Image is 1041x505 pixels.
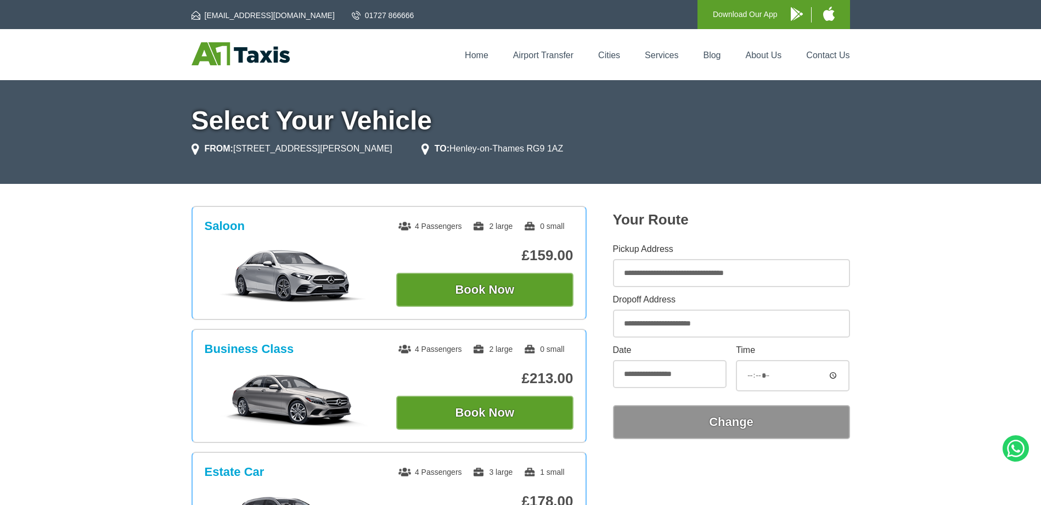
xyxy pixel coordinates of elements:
[823,7,835,21] img: A1 Taxis iPhone App
[472,222,513,231] span: 2 large
[421,142,563,155] li: Henley-on-Thames RG9 1AZ
[192,42,290,65] img: A1 Taxis St Albans LTD
[472,468,513,476] span: 3 large
[396,370,573,387] p: £213.00
[396,273,573,307] button: Book Now
[736,346,849,355] label: Time
[524,468,564,476] span: 1 small
[613,346,727,355] label: Date
[703,50,721,60] a: Blog
[398,222,462,231] span: 4 Passengers
[465,50,488,60] a: Home
[513,50,573,60] a: Airport Transfer
[205,465,265,479] h3: Estate Car
[192,142,392,155] li: [STREET_ADDRESS][PERSON_NAME]
[352,10,414,21] a: 01727 866666
[524,345,564,353] span: 0 small
[613,245,850,254] label: Pickup Address
[398,345,462,353] span: 4 Passengers
[746,50,782,60] a: About Us
[524,222,564,231] span: 0 small
[435,144,449,153] strong: TO:
[613,295,850,304] label: Dropoff Address
[613,211,850,228] h2: Your Route
[713,8,778,21] p: Download Our App
[398,468,462,476] span: 4 Passengers
[396,396,573,430] button: Book Now
[472,345,513,353] span: 2 large
[210,249,375,304] img: Saloon
[205,342,294,356] h3: Business Class
[645,50,678,60] a: Services
[598,50,620,60] a: Cities
[791,7,803,21] img: A1 Taxis Android App
[613,405,850,439] button: Change
[192,108,850,134] h1: Select Your Vehicle
[806,50,849,60] a: Contact Us
[192,10,335,21] a: [EMAIL_ADDRESS][DOMAIN_NAME]
[210,372,375,427] img: Business Class
[396,247,573,264] p: £159.00
[205,219,245,233] h3: Saloon
[205,144,233,153] strong: FROM:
